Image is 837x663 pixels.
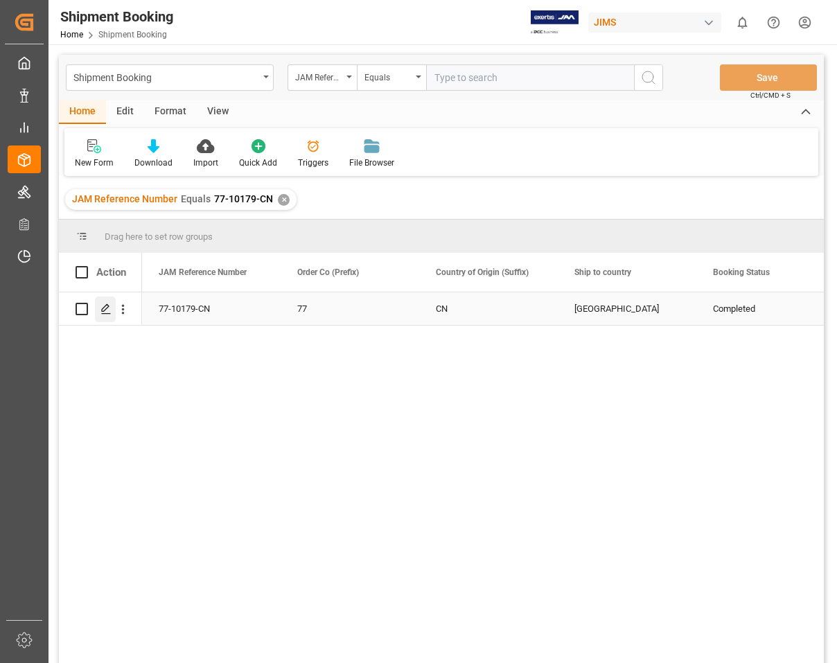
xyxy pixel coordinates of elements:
div: 77-10179-CN [142,292,281,325]
span: Order Co (Prefix) [297,267,359,277]
div: Edit [106,100,144,124]
div: CN [436,293,541,325]
input: Type to search [426,64,634,91]
div: Press SPACE to select this row. [59,292,142,326]
div: View [197,100,239,124]
span: Drag here to set row groups [105,231,213,242]
span: Ctrl/CMD + S [750,90,791,100]
span: JAM Reference Number [159,267,247,277]
a: Home [60,30,83,39]
button: open menu [357,64,426,91]
span: 77-10179-CN [214,193,273,204]
span: Equals [181,193,211,204]
button: Help Center [758,7,789,38]
button: search button [634,64,663,91]
div: Home [59,100,106,124]
div: Shipment Booking [60,6,173,27]
div: Shipment Booking [73,68,258,85]
div: Triggers [298,157,328,169]
button: open menu [66,64,274,91]
div: Completed [713,293,818,325]
div: 77 [297,293,403,325]
div: Import [193,157,218,169]
div: [GEOGRAPHIC_DATA] [574,293,680,325]
div: ✕ [278,194,290,206]
div: File Browser [349,157,394,169]
div: Equals [364,68,412,84]
button: open menu [288,64,357,91]
div: Format [144,100,197,124]
span: Ship to country [574,267,631,277]
button: Save [720,64,817,91]
img: Exertis%20JAM%20-%20Email%20Logo.jpg_1722504956.jpg [531,10,579,35]
span: JAM Reference Number [72,193,177,204]
button: show 0 new notifications [727,7,758,38]
div: Action [96,266,126,279]
span: Booking Status [713,267,770,277]
div: Download [134,157,173,169]
div: Quick Add [239,157,277,169]
span: Country of Origin (Suffix) [436,267,529,277]
div: JIMS [588,12,721,33]
div: JAM Reference Number [295,68,342,84]
button: JIMS [588,9,727,35]
div: New Form [75,157,114,169]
